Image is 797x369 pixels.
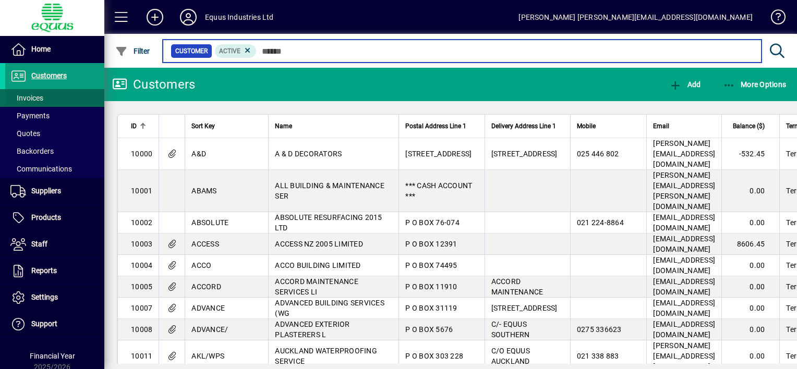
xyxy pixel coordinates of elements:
[5,89,104,107] a: Invoices
[191,187,216,195] span: ABAMS
[275,213,382,232] span: ABSOLUTE RESURFACING 2015 LTD
[131,282,152,291] span: 10005
[191,261,211,269] span: ACCO
[191,150,206,158] span: A&D
[191,282,221,291] span: ACCORD
[653,139,715,168] span: [PERSON_NAME][EMAIL_ADDRESS][DOMAIN_NAME]
[275,150,342,158] span: A & D DECORATORS
[491,304,558,312] span: [STREET_ADDRESS]
[5,258,104,284] a: Reports
[175,46,208,56] span: Customer
[31,266,57,275] span: Reports
[5,125,104,142] a: Quotes
[763,2,784,36] a: Knowledge Base
[191,120,215,132] span: Sort Key
[667,75,703,94] button: Add
[131,150,152,158] span: 10000
[10,147,54,155] span: Backorders
[30,352,75,360] span: Financial Year
[10,94,43,102] span: Invoices
[577,120,596,132] span: Mobile
[721,319,779,340] td: 0.00
[275,120,292,132] span: Name
[577,120,641,132] div: Mobile
[10,112,50,120] span: Payments
[405,352,463,360] span: P O BOX 303 228
[31,71,67,80] span: Customers
[275,181,384,200] span: ALL BUILDING & MAINTENANCE SER
[721,170,779,212] td: 0.00
[405,218,460,227] span: P O BOX 76-074
[721,233,779,255] td: 8606.45
[275,320,349,339] span: ADVANCED EXTERIOR PLASTERERS L
[172,8,205,27] button: Profile
[31,319,57,328] span: Support
[31,293,58,301] span: Settings
[405,240,457,248] span: P O BOX 12391
[5,36,104,63] a: Home
[721,255,779,276] td: 0.00
[405,261,457,269] span: P O BOX 74495
[720,75,789,94] button: More Options
[275,277,358,296] span: ACCORD MAINTENANCE SERVICES LI
[131,304,152,312] span: 10007
[491,120,556,132] span: Delivery Address Line 1
[112,76,195,93] div: Customers
[5,205,104,231] a: Products
[669,80,701,89] span: Add
[653,277,715,296] span: [EMAIL_ADDRESS][DOMAIN_NAME]
[275,261,360,269] span: ACCO BUILDING LIMITED
[5,142,104,160] a: Backorders
[275,299,384,317] span: ADVANCED BUILDING SERVICES (WG
[653,213,715,232] span: [EMAIL_ADDRESS][DOMAIN_NAME]
[131,261,152,269] span: 10004
[721,138,779,170] td: -532.45
[5,107,104,125] a: Payments
[405,120,466,132] span: Postal Address Line 1
[31,213,61,222] span: Products
[131,352,152,360] span: 10011
[5,285,104,311] a: Settings
[275,240,363,248] span: ACCESS NZ 2005 LIMITED
[491,277,544,296] span: ACCORD MAINTENANCE
[577,325,622,334] span: 0275 336623
[577,218,624,227] span: 021 224-8864
[275,120,392,132] div: Name
[113,42,153,60] button: Filter
[131,325,152,334] span: 10008
[5,231,104,257] a: Staff
[405,325,453,334] span: P O BOX 5676
[653,120,669,132] span: Email
[275,347,377,365] span: AUCKLAND WATERPROOFING SERVICE
[131,120,137,132] span: ID
[728,120,774,132] div: Balance ($)
[5,160,104,178] a: Communications
[215,44,257,58] mat-chip: Activation Status: Active
[191,352,224,360] span: AKL/WPS
[131,240,152,248] span: 10003
[577,150,619,158] span: 025 446 802
[733,120,765,132] span: Balance ($)
[721,276,779,298] td: 0.00
[405,304,457,312] span: P O BOX 31119
[518,9,753,26] div: [PERSON_NAME] [PERSON_NAME][EMAIL_ADDRESS][DOMAIN_NAME]
[577,352,619,360] span: 021 338 883
[405,282,457,291] span: P O BOX 11910
[131,120,152,132] div: ID
[191,218,228,227] span: ABSOLUTE
[491,320,530,339] span: C/- EQUUS SOUTHERN
[115,47,150,55] span: Filter
[653,320,715,339] span: [EMAIL_ADDRESS][DOMAIN_NAME]
[10,129,40,138] span: Quotes
[138,8,172,27] button: Add
[491,150,558,158] span: [STREET_ADDRESS]
[721,298,779,319] td: 0.00
[205,9,274,26] div: Equus Industries Ltd
[191,304,225,312] span: ADVANCE
[31,187,61,195] span: Suppliers
[653,120,715,132] div: Email
[721,212,779,233] td: 0.00
[191,240,219,248] span: ACCESS
[5,311,104,337] a: Support
[131,218,152,227] span: 10002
